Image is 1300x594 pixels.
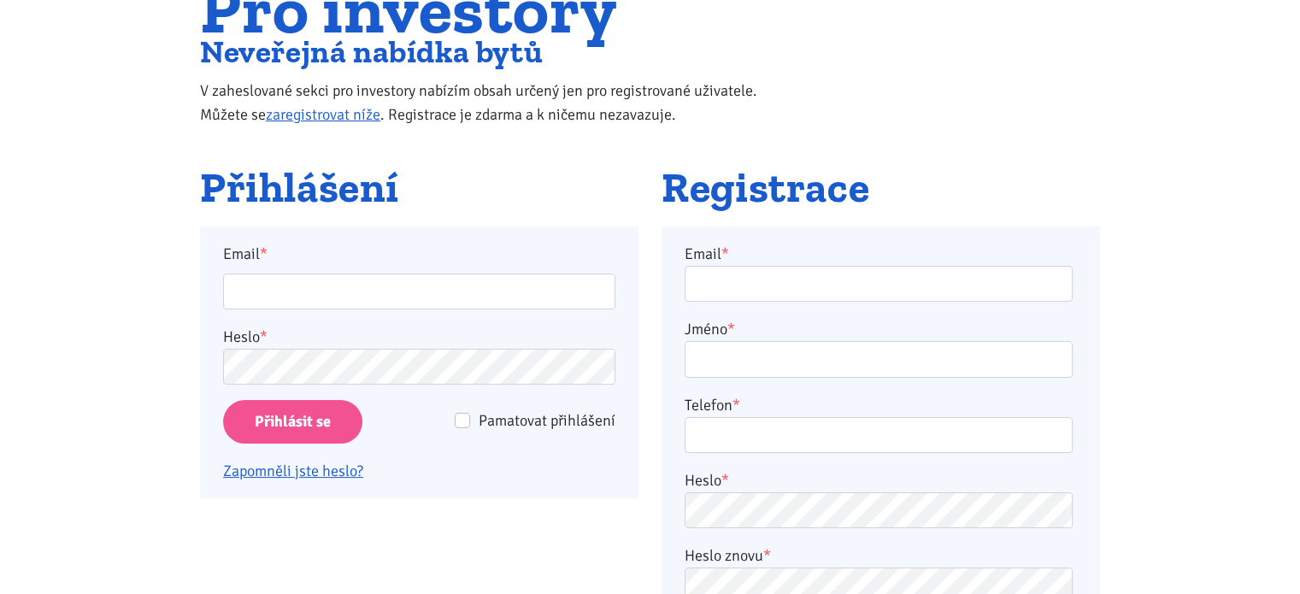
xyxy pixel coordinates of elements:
span: Pamatovat přihlášení [479,411,615,430]
label: Heslo znovu [685,544,771,568]
h2: Přihlášení [200,165,638,211]
h2: Neveřejná nabídka bytů [200,38,792,66]
h2: Registrace [662,165,1100,211]
label: Email [212,242,627,266]
label: Telefon [685,393,740,417]
input: Přihlásit se [223,400,362,444]
a: Zapomněli jste heslo? [223,462,363,480]
abbr: required [721,471,729,490]
abbr: required [732,396,740,415]
abbr: required [727,320,735,338]
label: Email [685,242,729,266]
label: Jméno [685,317,735,341]
p: V zaheslované sekci pro investory nabízím obsah určený jen pro registrované uživatele. Můžete se ... [200,79,792,126]
a: zaregistrovat níže [266,105,380,124]
label: Heslo [685,468,729,492]
abbr: required [763,546,771,565]
label: Heslo [223,325,268,349]
abbr: required [721,244,729,263]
